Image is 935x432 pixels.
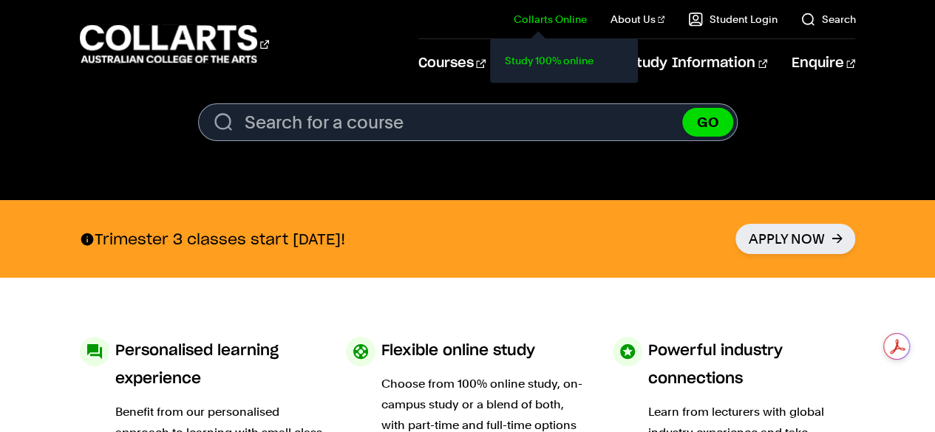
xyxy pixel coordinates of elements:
[628,39,767,88] a: Study Information
[800,12,855,27] a: Search
[198,103,738,141] form: Search
[682,108,733,137] button: GO
[381,337,535,365] h3: Flexible online study
[688,12,777,27] a: Student Login
[648,337,856,393] h3: Powerful industry connections
[791,39,855,88] a: Enquire
[735,224,855,254] a: Apply Now
[418,39,486,88] a: Courses
[115,337,323,393] h3: Personalised learning experience
[80,230,345,249] p: Trimester 3 classes start [DATE]!
[502,50,626,71] a: Study 100% online
[611,12,665,27] a: About Us
[514,12,587,27] a: Collarts Online
[80,23,269,65] div: Go to homepage
[198,103,738,141] input: Search for a course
